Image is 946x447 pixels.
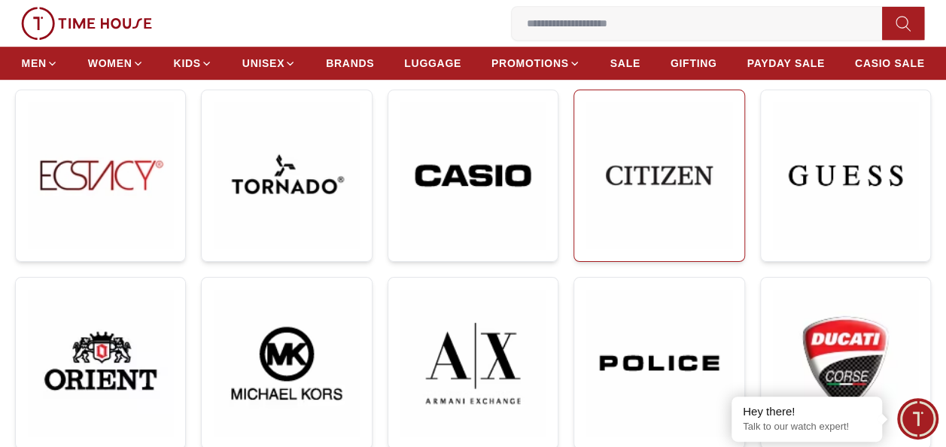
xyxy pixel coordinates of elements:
[586,102,732,248] img: ...
[586,290,732,436] img: ...
[773,102,918,249] img: ...
[214,102,359,248] img: ...
[88,56,132,71] span: WOMEN
[326,56,374,71] span: BRANDS
[747,56,824,71] span: PAYDAY SALE
[214,290,359,436] img: ...
[326,50,374,77] a: BRANDS
[22,50,58,77] a: MEN
[491,56,569,71] span: PROMOTIONS
[28,102,173,248] img: ...
[174,50,212,77] a: KIDS
[897,398,938,439] div: Chat Widget
[400,290,546,436] img: ...
[242,50,296,77] a: UNISEX
[400,102,546,249] img: ...
[855,56,925,71] span: CASIO SALE
[747,50,824,77] a: PAYDAY SALE
[88,50,144,77] a: WOMEN
[855,50,925,77] a: CASIO SALE
[743,404,871,419] div: Hey there!
[404,50,461,77] a: LUGGAGE
[610,56,640,71] span: SALE
[773,290,918,436] img: ...
[28,290,173,436] img: ...
[671,50,717,77] a: GIFTING
[242,56,284,71] span: UNISEX
[21,7,152,40] img: ...
[743,421,871,433] p: Talk to our watch expert!
[174,56,201,71] span: KIDS
[491,50,580,77] a: PROMOTIONS
[610,50,640,77] a: SALE
[404,56,461,71] span: LUGGAGE
[671,56,717,71] span: GIFTING
[22,56,47,71] span: MEN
